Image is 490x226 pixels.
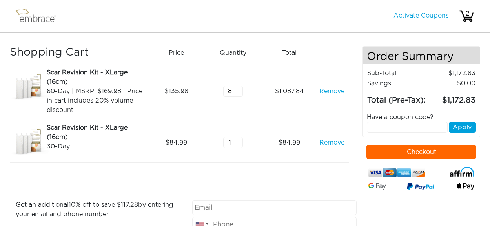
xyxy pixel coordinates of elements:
td: Savings : [367,78,427,89]
a: 2 [459,13,474,19]
td: 0.00 [427,78,476,89]
span: 135.98 [165,87,188,96]
img: paypal-v3.png [407,181,434,193]
a: Activate Coupons [393,13,449,19]
span: 84.99 [279,138,300,147]
div: 2 [460,9,475,18]
img: 8bfedfa2-8da9-11e7-946a-02e45ca4b85b.jpeg [10,123,49,162]
img: credit-cards.png [368,167,425,179]
img: Google-Pay-Logo.svg [368,183,386,190]
a: Remove [319,138,344,147]
a: Remove [319,87,344,96]
span: 84.99 [166,138,187,147]
h3: Shopping Cart [10,46,145,60]
img: affirm-logo.svg [450,167,474,177]
button: Checkout [366,145,476,159]
p: Get an additional % off to save $ by entering your email and phone number. [16,200,180,219]
img: 3dfb6d7a-8da9-11e7-b605-02e45ca4b85b.jpeg [10,68,49,107]
img: cart [459,8,474,24]
div: Scar Revision Kit - XLarge (16cm) [47,68,145,87]
div: Price [151,46,208,60]
td: Sub-Total: [367,68,427,78]
div: 30-Day [47,142,145,151]
td: 1,172.83 [427,68,476,78]
td: Total (Pre-Tax): [367,89,427,107]
button: Apply [449,122,476,133]
span: 117.28 [121,202,138,208]
div: Scar Revision Kit - XLarge (16cm) [47,123,145,142]
span: 10 [69,202,75,208]
img: fullApplePay.png [457,183,474,190]
td: 1,172.83 [427,89,476,107]
input: Email [192,200,357,215]
img: logo.png [14,6,65,26]
div: 60-Day | MSRP: $169.98 | Price in cart includes 20% volume discount [47,87,145,115]
span: 1,087.84 [275,87,304,96]
div: Total [264,46,321,60]
h4: Order Summary [363,47,480,64]
span: Quantity [220,48,246,58]
div: Have a coupon code? [361,112,482,122]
